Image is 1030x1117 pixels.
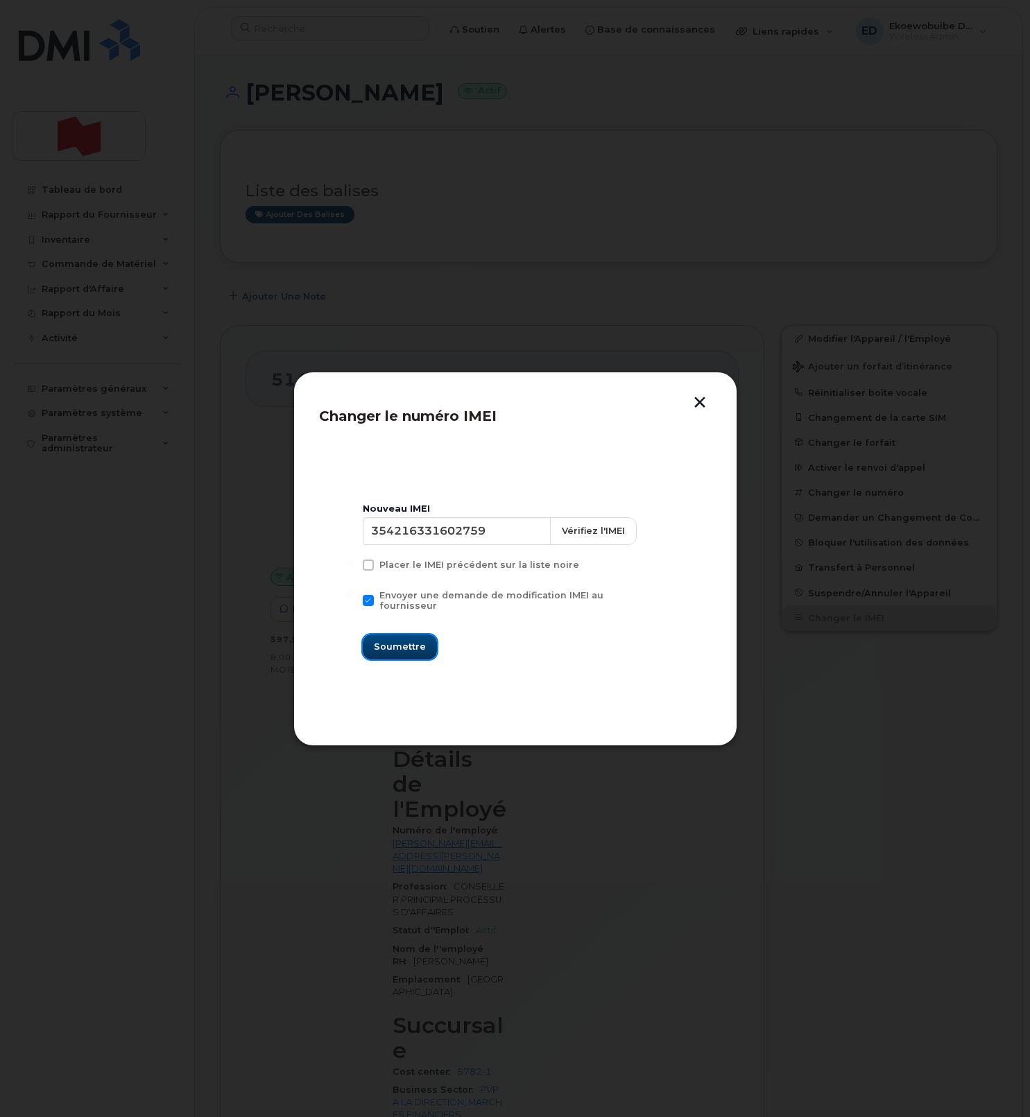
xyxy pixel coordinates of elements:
[379,560,579,570] span: Placer le IMEI précédent sur la liste noire
[363,503,668,514] div: Nouveau IMEI
[374,640,426,653] span: Soumettre
[550,517,637,545] button: Vérifiez l'IMEI
[319,408,497,424] span: Changer le numéro IMEI
[379,590,603,611] span: Envoyer une demande de modification IMEI au fournisseur
[346,560,353,566] input: Placer le IMEI précédent sur la liste noire
[363,634,437,659] button: Soumettre
[346,590,353,597] input: Envoyer une demande de modification IMEI au fournisseur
